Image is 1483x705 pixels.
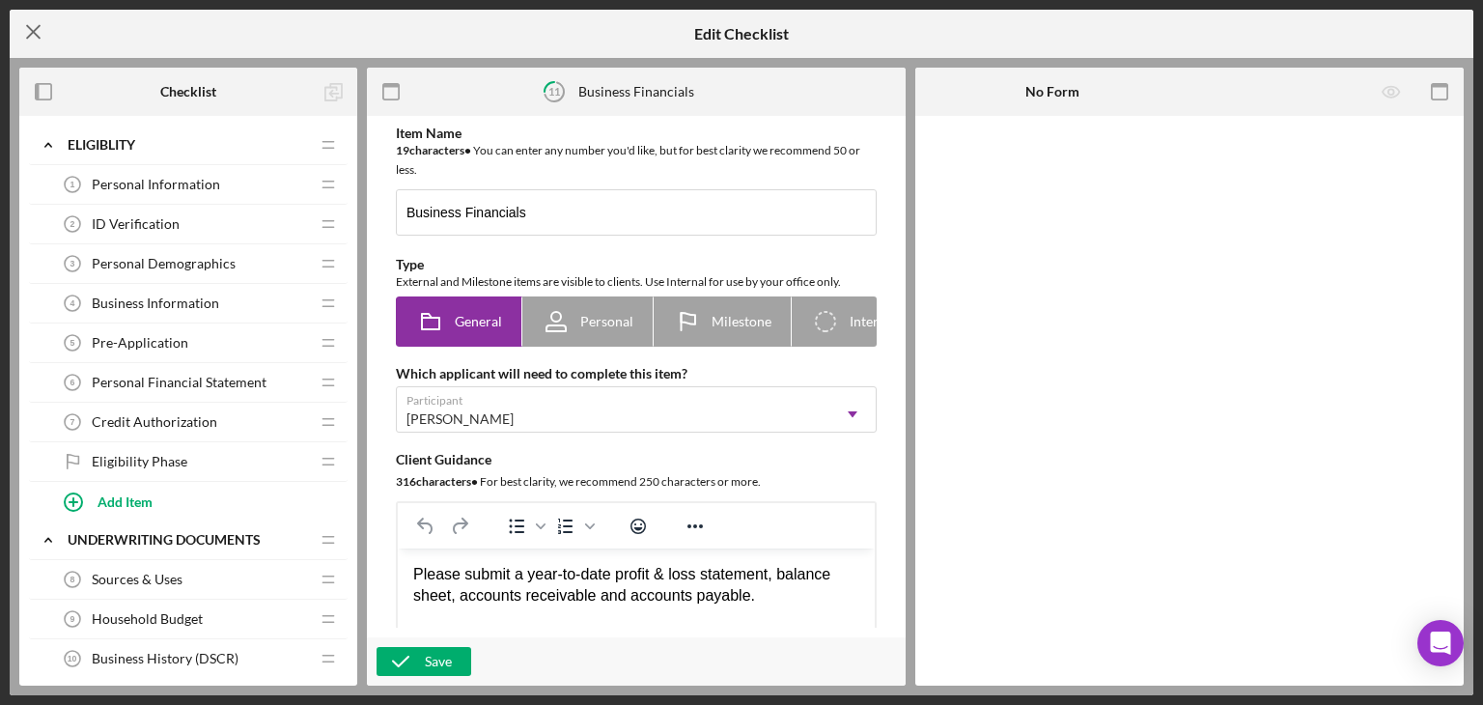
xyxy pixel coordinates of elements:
[396,143,471,157] b: 19 character s •
[70,378,75,387] tspan: 6
[92,335,188,351] span: Pre-Application
[396,366,877,381] div: Which applicant will need to complete this item?
[548,85,560,98] tspan: 11
[396,272,877,292] div: External and Milestone items are visible to clients. Use Internal for use by your office only.
[92,216,180,232] span: ID Verification
[160,84,216,99] b: Checklist
[92,375,266,390] span: Personal Financial Statement
[68,654,77,663] tspan: 10
[92,651,238,666] span: Business History (DSCR)
[425,647,452,676] div: Save
[48,482,348,521] button: Add Item
[455,314,502,329] span: General
[622,513,655,540] button: Emojis
[70,219,75,229] tspan: 2
[92,177,220,192] span: Personal Information
[500,513,548,540] div: Bullet list
[580,314,633,329] span: Personal
[396,257,877,272] div: Type
[1025,84,1079,99] b: No Form
[679,513,712,540] button: Reveal or hide additional toolbar items
[396,126,877,141] div: Item Name
[70,614,75,624] tspan: 9
[70,259,75,268] tspan: 3
[850,314,897,329] span: Internal
[396,472,877,492] div: For best clarity, we recommend 250 characters or more.
[396,474,478,489] b: 316 character s •
[396,452,877,467] div: Client Guidance
[92,454,187,469] span: Eligibility Phase
[549,513,598,540] div: Numbered list
[68,532,309,548] div: Underwriting Documents
[92,611,203,627] span: Household Budget
[694,25,789,42] h5: Edit Checklist
[92,572,182,587] span: Sources & Uses
[70,575,75,584] tspan: 8
[70,298,75,308] tspan: 4
[70,417,75,427] tspan: 7
[70,180,75,189] tspan: 1
[98,483,153,520] div: Add Item
[70,338,75,348] tspan: 5
[377,647,471,676] button: Save
[92,256,236,271] span: Personal Demographics
[396,141,877,180] div: You can enter any number you'd like, but for best clarity we recommend 50 or less.
[443,513,476,540] button: Redo
[68,137,309,153] div: Eligiblity
[409,513,442,540] button: Undo
[578,84,694,99] div: Business Financials
[1417,620,1464,666] div: Open Intercom Messenger
[406,411,514,427] div: [PERSON_NAME]
[92,414,217,430] span: Credit Authorization
[712,314,771,329] span: Milestone
[92,296,219,311] span: Business Information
